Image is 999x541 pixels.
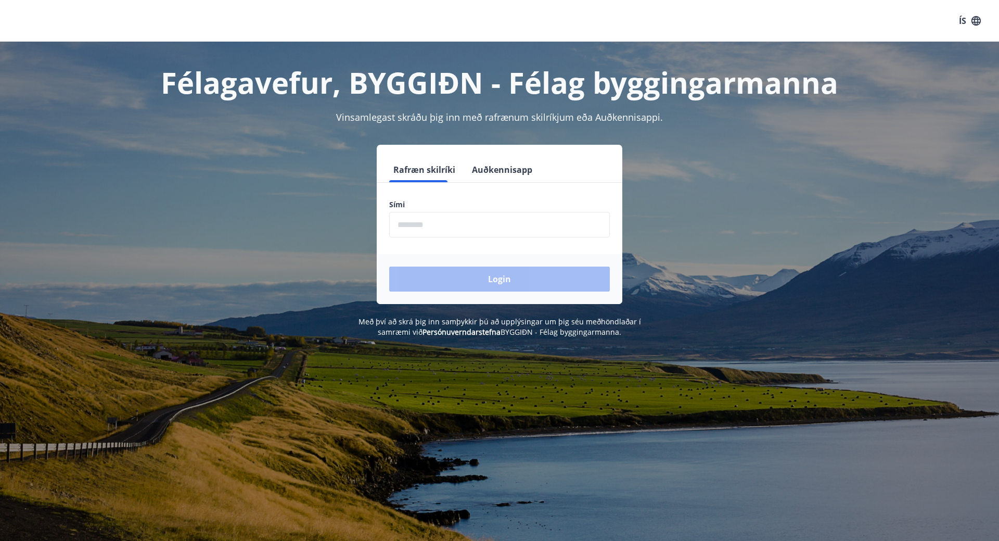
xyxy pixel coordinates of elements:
label: Sími [389,199,610,210]
h1: Félagavefur, BYGGIÐN - Félag byggingarmanna [137,62,862,102]
button: Rafræn skilríki [389,157,459,182]
span: Með því að skrá þig inn samþykkir þú að upplýsingar um þig séu meðhöndlaðar í samræmi við BYGGIÐN... [358,317,641,337]
a: Persónuverndarstefna [422,327,501,337]
button: Auðkennisapp [468,157,536,182]
span: Vinsamlegast skráðu þig inn með rafrænum skilríkjum eða Auðkennisappi. [336,111,663,123]
button: ÍS [953,11,987,30]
